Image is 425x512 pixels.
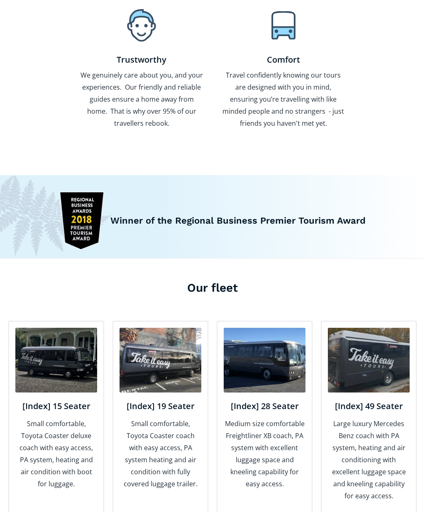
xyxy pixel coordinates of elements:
img: 28 seater coach [224,328,305,393]
h4: Winner of the Regional Business Premier Tourism Award [110,215,366,227]
h4: Trustworthy [79,54,204,65]
h4: [Index] 19 Seater [120,401,201,412]
img: 49 seater coach [328,328,410,393]
h4: [Index] 49 Seater [328,401,410,412]
p: We genuinely care about you, and your experiences. Our friendly and reliable guides ensure a home... [79,69,204,129]
p: Travel confidently knowing our tours are designed with you in mind, ensuring you’re travelling wi... [221,69,346,129]
p: Medium size comfortable Freightliner XB coach, PA system with excellent luggage space and kneelin... [224,418,305,490]
h3: Our fleet [8,280,417,296]
p: Small comfortable, Toyota Coaster coach with easy access, PA system heating and air condition wit... [120,418,201,490]
h4: [Index] 28 Seater [224,401,305,412]
h4: [Index] 15 Seater [15,401,97,412]
h4: Comfort [221,54,346,65]
img: 15 seater coach [15,328,97,393]
p: Small comfortable, Toyota Coaster deluxe coach with easy access, PA system, heating and air condi... [15,418,97,490]
img: 19 seater coach [120,328,201,393]
p: Large luxury Mercedes Benz coach with PA system, heating and air conditioning with excellent lugg... [328,418,410,502]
